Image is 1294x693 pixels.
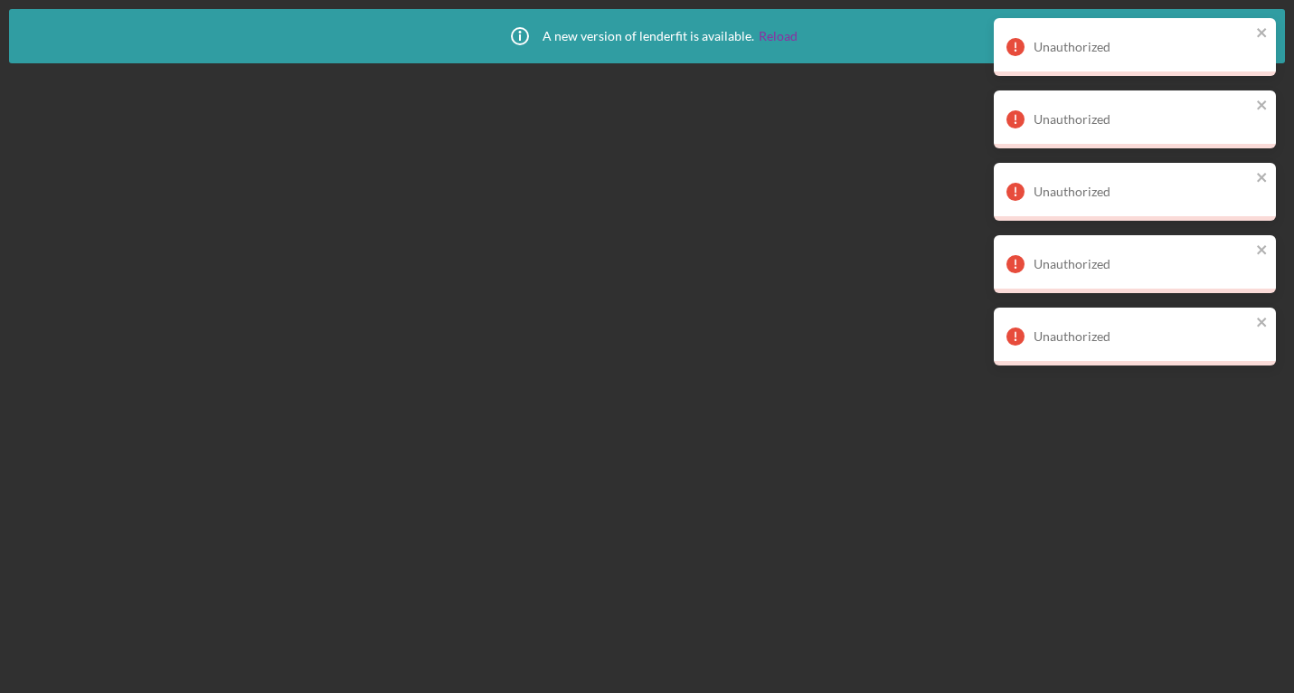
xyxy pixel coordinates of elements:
button: close [1256,315,1269,332]
div: A new version of lenderfit is available. [497,14,798,59]
div: Unauthorized [1034,257,1251,271]
button: close [1256,98,1269,115]
div: Unauthorized [1034,329,1251,344]
button: close [1256,242,1269,260]
div: Unauthorized [1034,112,1251,127]
div: Unauthorized [1034,40,1251,54]
button: close [1256,170,1269,187]
button: close [1256,25,1269,43]
div: Unauthorized [1034,185,1251,199]
a: Reload [759,29,798,43]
